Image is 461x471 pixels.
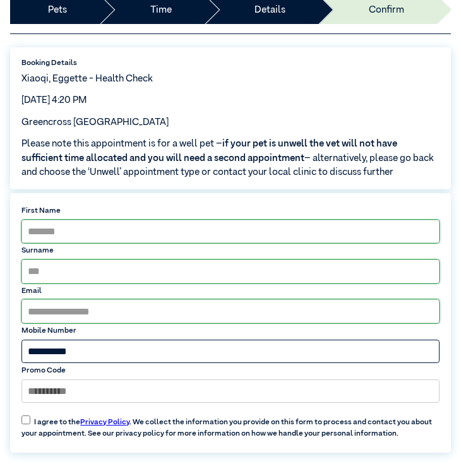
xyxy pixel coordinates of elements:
a: Time [150,3,172,18]
span: if your pet is unwell the vet will not have sufficient time allocated and you will need a second ... [21,139,397,163]
a: Pets [48,3,67,18]
span: Please note this appointment is for a well pet – – alternatively, please go back and choose the ‘... [21,137,439,180]
a: Privacy Policy [80,419,129,426]
label: Surname [21,245,439,256]
span: Xiaoqi, Eggette - Health Check [21,74,153,83]
a: Details [254,3,285,18]
span: [DATE] 4:20 PM [21,95,87,105]
label: Booking Details [21,57,439,69]
label: Promo Code [21,365,439,376]
label: First Name [21,205,439,217]
input: I agree to thePrivacy Policy. We collect the information you provide on this form to process and ... [21,415,30,424]
label: Email [21,285,439,297]
label: Mobile Number [21,325,439,337]
span: Greencross [GEOGRAPHIC_DATA] [21,117,169,127]
label: I agree to the . We collect the information you provide on this form to process and contact you a... [16,408,445,439]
